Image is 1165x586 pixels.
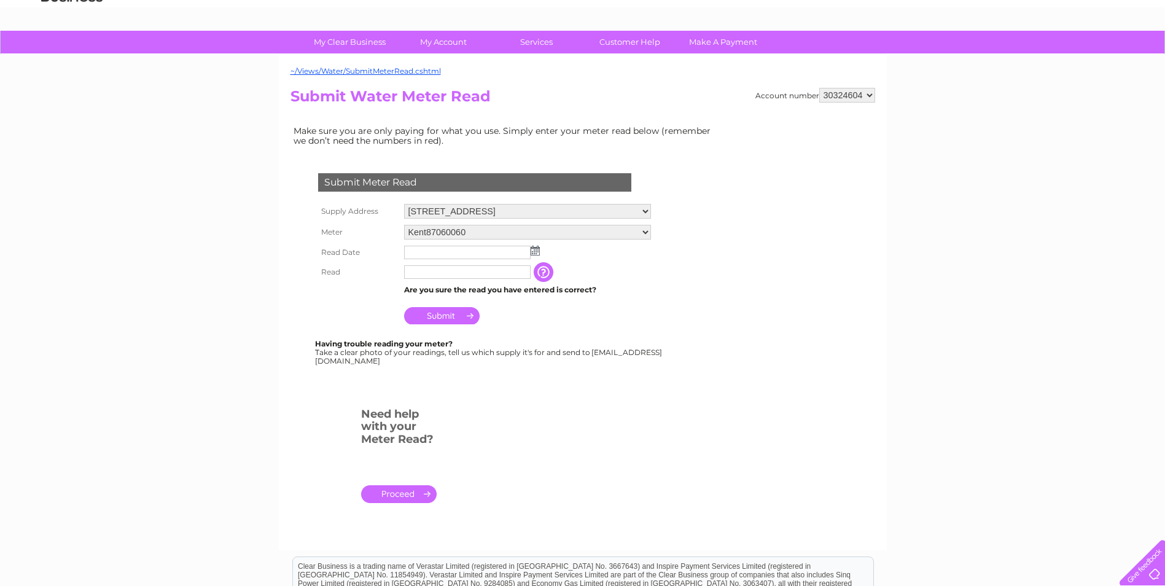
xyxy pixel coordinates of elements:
[293,7,873,60] div: Clear Business is a trading name of Verastar Limited (registered in [GEOGRAPHIC_DATA] No. 3667643...
[486,31,587,53] a: Services
[980,52,1007,61] a: Energy
[315,222,401,243] th: Meter
[290,88,875,111] h2: Submit Water Meter Read
[315,243,401,262] th: Read Date
[1083,52,1113,61] a: Contact
[41,32,103,69] img: logo.png
[318,173,631,192] div: Submit Meter Read
[404,307,480,324] input: Submit
[1014,52,1051,61] a: Telecoms
[531,246,540,256] img: ...
[755,88,875,103] div: Account number
[401,282,654,298] td: Are you sure the read you have entered is correct?
[361,405,437,452] h3: Need help with your Meter Read?
[672,31,774,53] a: Make A Payment
[949,52,972,61] a: Water
[315,201,401,222] th: Supply Address
[933,6,1018,21] a: 0333 014 3131
[315,340,664,365] div: Take a clear photo of your readings, tell us which supply it's for and send to [EMAIL_ADDRESS][DO...
[290,66,441,76] a: ~/Views/Water/SubmitMeterRead.cshtml
[1058,52,1076,61] a: Blog
[1124,52,1153,61] a: Log out
[579,31,680,53] a: Customer Help
[392,31,494,53] a: My Account
[315,262,401,282] th: Read
[315,339,453,348] b: Having trouble reading your meter?
[361,485,437,503] a: .
[534,262,556,282] input: Information
[290,123,720,149] td: Make sure you are only paying for what you use. Simply enter your meter read below (remember we d...
[299,31,400,53] a: My Clear Business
